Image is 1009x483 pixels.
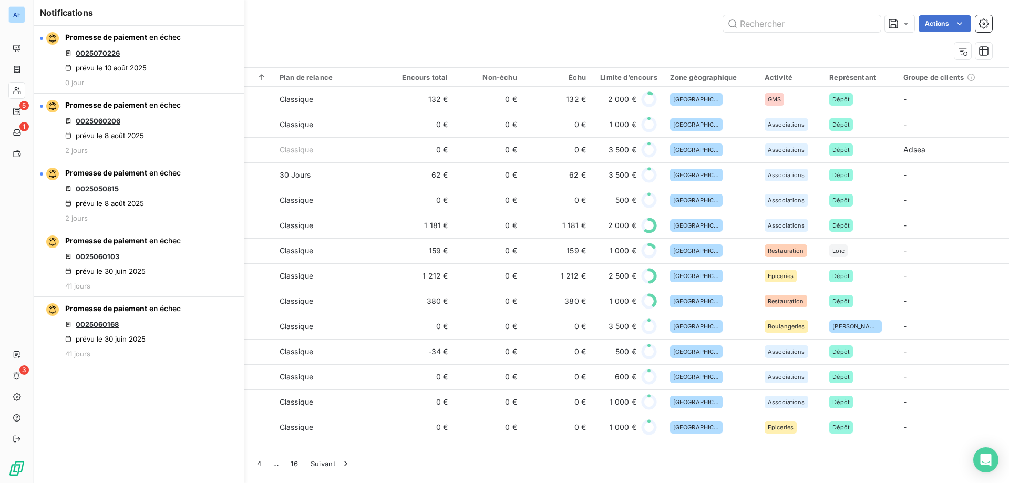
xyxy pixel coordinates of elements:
span: Dépôt [832,172,850,178]
div: Classique [280,422,313,433]
button: 16 [284,453,304,475]
td: 0 € [523,415,592,440]
span: en échec [149,304,181,313]
span: en échec [149,100,181,109]
td: 0 € [454,415,523,440]
span: - [903,271,907,280]
div: Classique [280,94,313,105]
span: - [903,221,907,230]
span: Dépôt [832,96,850,102]
div: Encours total [392,73,448,81]
span: 2 jours [65,146,88,155]
td: 132 € [523,87,592,112]
span: 1 000 € [610,296,636,306]
td: 0 € [454,137,523,162]
div: Plan de relance [280,73,379,81]
span: 1 000 € [610,397,636,407]
a: 0025070226 [76,49,120,57]
button: Promesse de paiement en échec0025060168prévu le 30 juin 202541 jours [34,297,244,364]
span: [GEOGRAPHIC_DATA] [673,121,719,128]
span: Promesse de paiement [65,304,147,313]
button: Promesse de paiement en échec0025060103prévu le 30 juin 202541 jours [34,229,244,297]
span: - [903,246,907,255]
div: Classique [280,397,313,407]
span: - [903,120,907,129]
span: en échec [149,168,181,177]
td: 0 € [454,112,523,137]
div: prévu le 30 juin 2025 [65,335,146,343]
td: 0 € [385,137,454,162]
span: Restauration [768,248,804,254]
span: 41 jours [65,282,90,290]
span: Associations [768,399,805,405]
span: … [267,455,284,472]
td: 380 € [385,289,454,314]
input: Rechercher [723,15,881,32]
span: - [903,423,907,431]
span: - [903,322,907,331]
div: Classique [280,271,313,281]
td: 0 € [454,87,523,112]
span: [GEOGRAPHIC_DATA] [673,424,719,430]
span: - [903,170,907,179]
span: Dépôt [832,424,850,430]
span: GMS [768,96,781,102]
span: [PERSON_NAME] [832,323,879,330]
span: Boulangeries [768,323,805,330]
div: Zone géographique [670,73,752,81]
span: 1 [19,122,29,131]
td: 1 212 € [523,263,592,289]
td: 0 € [523,112,592,137]
a: 0025060206 [76,117,120,125]
a: 0025050815 [76,184,119,193]
span: Dépôt [832,348,850,355]
td: 0 € [523,364,592,389]
div: Classique [280,220,313,231]
td: 29 € [523,440,592,465]
span: 3 500 € [609,321,636,332]
span: Promesse de paiement [65,168,147,177]
td: 117 € [385,440,454,465]
span: 1 000 € [610,245,636,256]
span: Associations [768,197,805,203]
div: AF [8,6,25,23]
span: - [903,196,907,204]
span: Associations [768,222,805,229]
td: 1 181 € [385,213,454,238]
span: Adsea [903,145,926,155]
span: 3 500 € [609,170,636,180]
span: Promesse de paiement [65,100,147,109]
span: Associations [768,374,805,380]
div: prévu le 30 juin 2025 [65,267,146,275]
button: Actions [919,15,971,32]
span: en échec [149,236,181,245]
span: Dépôt [832,121,850,128]
div: 30 Jours [280,170,311,180]
span: 600 € [615,372,636,382]
div: Classique [280,346,313,357]
span: [GEOGRAPHIC_DATA] [673,147,719,153]
td: 0 € [385,364,454,389]
td: 0 € [523,188,592,213]
div: Open Intercom Messenger [973,447,998,472]
a: 5 [8,103,25,120]
span: 2 jours [65,214,88,222]
div: prévu le 8 août 2025 [65,131,144,140]
div: Activité [765,73,817,81]
span: Promesse de paiement [65,33,147,42]
div: Limite d’encours [599,73,657,81]
div: prévu le 10 août 2025 [65,64,147,72]
span: 500 € [615,195,636,205]
td: 0 € [454,339,523,364]
span: - [903,372,907,381]
td: 0 € [385,389,454,415]
span: [GEOGRAPHIC_DATA] [673,298,719,304]
span: [GEOGRAPHIC_DATA] [673,374,719,380]
span: [GEOGRAPHIC_DATA] [673,248,719,254]
span: Loïc [832,248,845,254]
td: 0 € [385,112,454,137]
div: Représentant [829,73,890,81]
button: Promesse de paiement en échec0025070226prévu le 10 août 20250 jour [34,26,244,94]
td: 0 € [454,238,523,263]
div: Classique [280,296,313,306]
